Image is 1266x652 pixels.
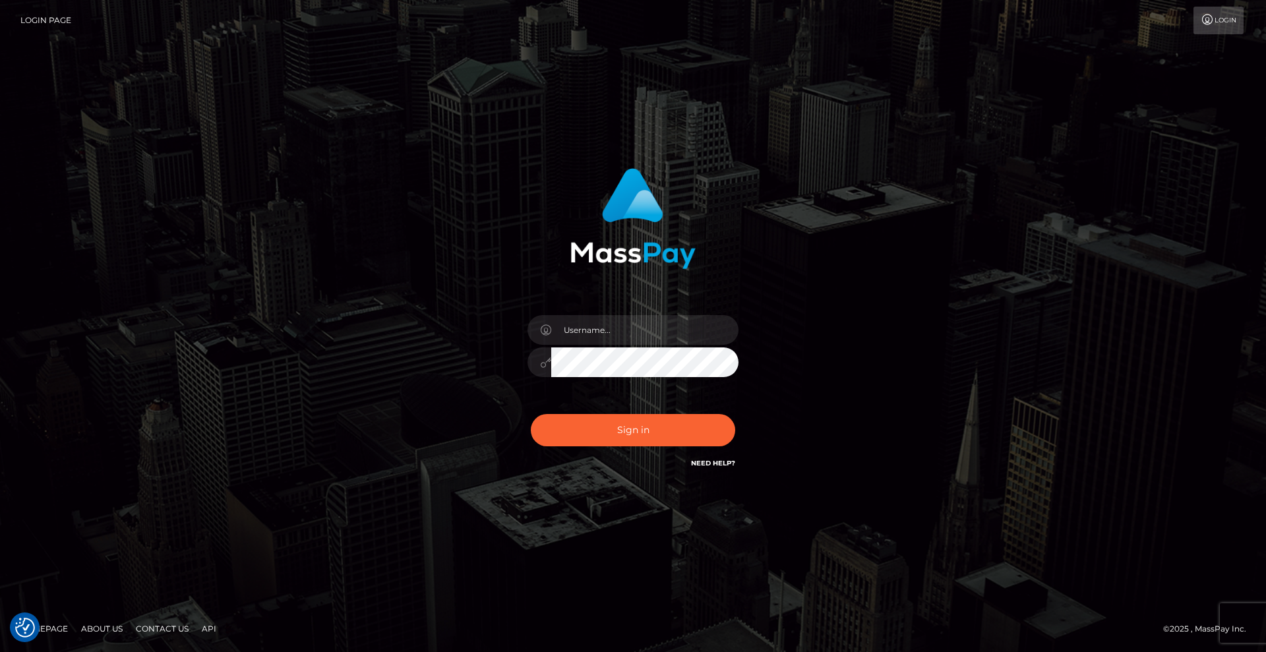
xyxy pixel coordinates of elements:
[15,618,35,637] button: Consent Preferences
[15,618,73,639] a: Homepage
[76,618,128,639] a: About Us
[1193,7,1244,34] a: Login
[15,618,35,637] img: Revisit consent button
[531,414,735,446] button: Sign in
[570,168,696,269] img: MassPay Login
[196,618,222,639] a: API
[691,459,735,467] a: Need Help?
[20,7,71,34] a: Login Page
[551,315,738,345] input: Username...
[131,618,194,639] a: Contact Us
[1163,622,1256,636] div: © 2025 , MassPay Inc.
